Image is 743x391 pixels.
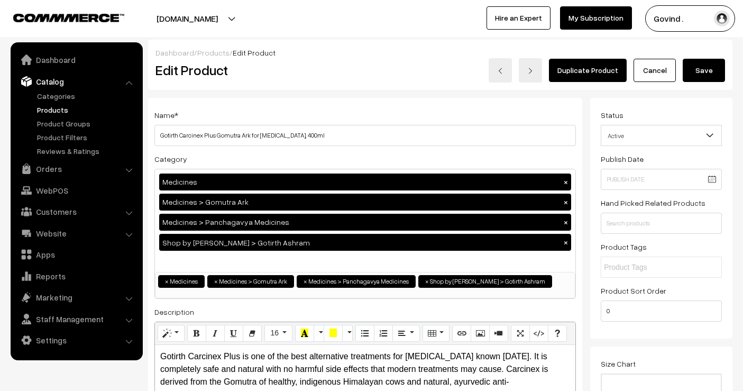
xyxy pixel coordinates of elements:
button: Picture [471,325,490,342]
div: / / [155,47,725,58]
button: × [561,217,571,227]
span: × [214,277,218,286]
button: [DOMAIN_NAME] [120,5,255,32]
a: Settings [13,331,139,350]
button: Full Screen [511,325,530,342]
label: Description [154,306,194,317]
img: left-arrow.png [497,68,503,74]
a: Products [34,104,139,115]
a: My Subscription [560,6,632,30]
button: Font Size [264,325,292,342]
a: Customers [13,202,139,221]
span: Edit Product [233,48,276,57]
img: right-arrow.png [527,68,534,74]
label: Status [601,110,623,121]
button: Underline (CTRL+U) [224,325,243,342]
a: Cancel [634,59,676,82]
button: × [561,177,571,187]
a: Hire an Expert [487,6,551,30]
button: Save [683,59,725,82]
label: Size Chart [601,358,636,369]
span: × [165,277,169,286]
a: Staff Management [13,310,139,329]
a: COMMMERCE [13,11,106,23]
a: Product Filters [34,132,139,143]
button: Paragraph [392,325,419,342]
button: Style [158,325,185,342]
button: Table [423,325,450,342]
a: Categories [34,90,139,102]
a: Duplicate Product [549,59,627,82]
a: WebPOS [13,181,139,200]
span: Active [601,125,722,146]
button: Background Color [324,325,343,342]
button: Bold (CTRL+B) [187,325,206,342]
span: × [425,277,429,286]
a: Product Groups [34,118,139,129]
label: Name [154,110,178,121]
a: Dashboard [13,50,139,69]
a: Website [13,224,139,243]
input: Publish Date [601,169,722,190]
span: × [304,277,307,286]
button: More Color [342,325,353,342]
button: Recent Color [295,325,314,342]
input: Enter Number [601,301,722,322]
button: Ordered list (CTRL+SHIFT+NUM8) [374,325,393,342]
input: Name [154,125,576,146]
h2: Edit Product [155,62,383,78]
button: Remove Font Style (CTRL+\) [243,325,262,342]
div: Medicines [159,174,571,190]
a: Products [197,48,230,57]
li: Medicines > Gomutra Ark [207,275,294,288]
button: Govind . [645,5,735,32]
li: Medicines [158,275,205,288]
button: Video [489,325,508,342]
button: Code View [529,325,548,342]
img: user [714,11,730,26]
li: Medicines > Panchagavya Medicines [297,275,416,288]
button: More Color [314,325,324,342]
button: × [561,238,571,247]
label: Product Sort Order [601,285,666,296]
button: Italic (CTRL+I) [206,325,225,342]
label: Product Tags [601,241,647,252]
img: COMMMERCE [13,14,124,22]
a: Dashboard [155,48,194,57]
input: Product Tags [604,262,696,273]
label: Category [154,153,187,165]
a: Marketing [13,288,139,307]
span: 16 [270,329,279,337]
button: Help [548,325,567,342]
a: Reviews & Ratings [34,146,139,157]
a: Reports [13,267,139,286]
div: Shop by [PERSON_NAME] > Gotirth Ashram [159,234,571,251]
li: Shop by Gaushala > Gotirth Ashram [418,275,552,288]
div: Medicines > Panchagavya Medicines [159,214,571,231]
label: Hand Picked Related Products [601,197,705,208]
div: Medicines > Gomutra Ark [159,194,571,211]
span: Active [601,126,721,145]
button: × [561,197,571,207]
input: Search products [601,213,722,234]
a: Orders [13,159,139,178]
a: Apps [13,245,139,264]
label: Publish Date [601,153,644,165]
a: Catalog [13,72,139,91]
button: Link (CTRL+K) [452,325,471,342]
button: Unordered list (CTRL+SHIFT+NUM7) [355,325,374,342]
